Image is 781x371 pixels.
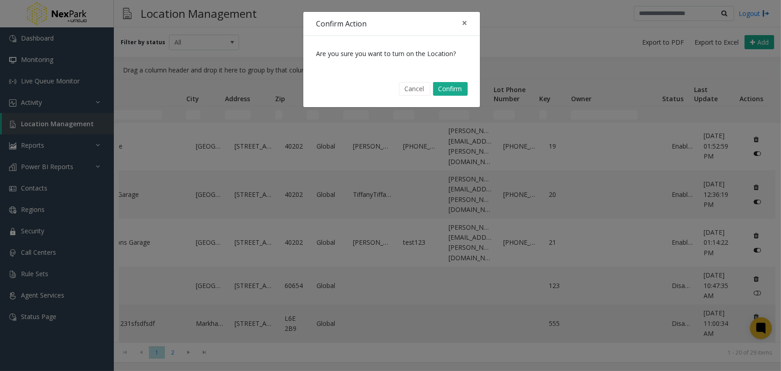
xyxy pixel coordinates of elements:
[455,12,474,34] button: Close
[303,36,480,71] div: Are you sure you want to turn on the Location?
[433,82,468,96] button: Confirm
[399,82,430,96] button: Cancel
[316,18,367,29] h4: Confirm Action
[462,16,467,29] span: ×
